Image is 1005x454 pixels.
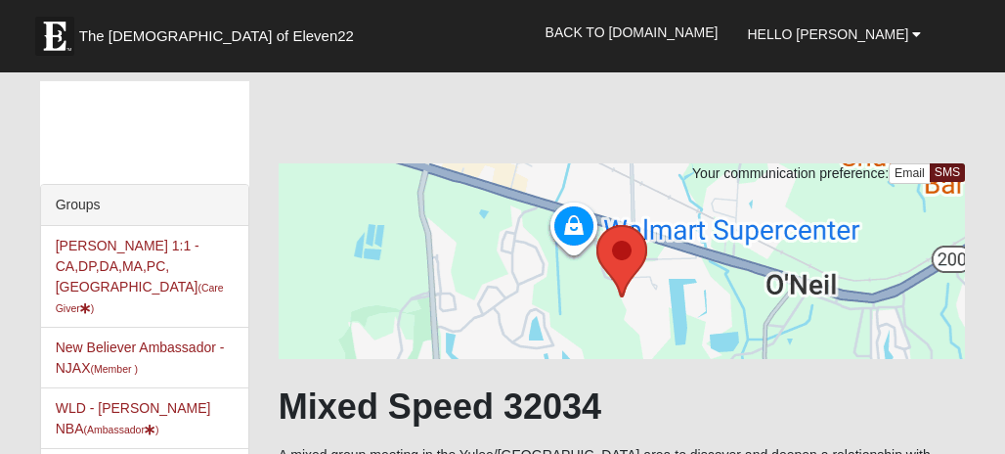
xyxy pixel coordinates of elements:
[91,363,138,375] small: (Member )
[35,17,74,56] img: Eleven22 logo
[56,238,224,315] a: [PERSON_NAME] 1:1 -CA,DP,DA,MA,PC,[GEOGRAPHIC_DATA](Care Giver)
[889,163,931,184] a: Email
[692,165,889,181] span: Your communication preference:
[930,163,966,182] a: SMS
[41,185,248,226] div: Groups
[56,282,224,314] small: (Care Giver )
[531,8,733,57] a: Back to [DOMAIN_NAME]
[732,10,936,59] a: Hello [PERSON_NAME]
[56,400,211,436] a: WLD - [PERSON_NAME] NBA(Ambassador)
[747,26,908,42] span: Hello [PERSON_NAME]
[25,7,416,56] a: The [DEMOGRAPHIC_DATA] of Eleven22
[279,386,965,428] h1: Mixed Speed 32034
[79,26,354,46] span: The [DEMOGRAPHIC_DATA] of Eleven22
[56,340,225,376] a: New Believer Ambassador - NJAX(Member )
